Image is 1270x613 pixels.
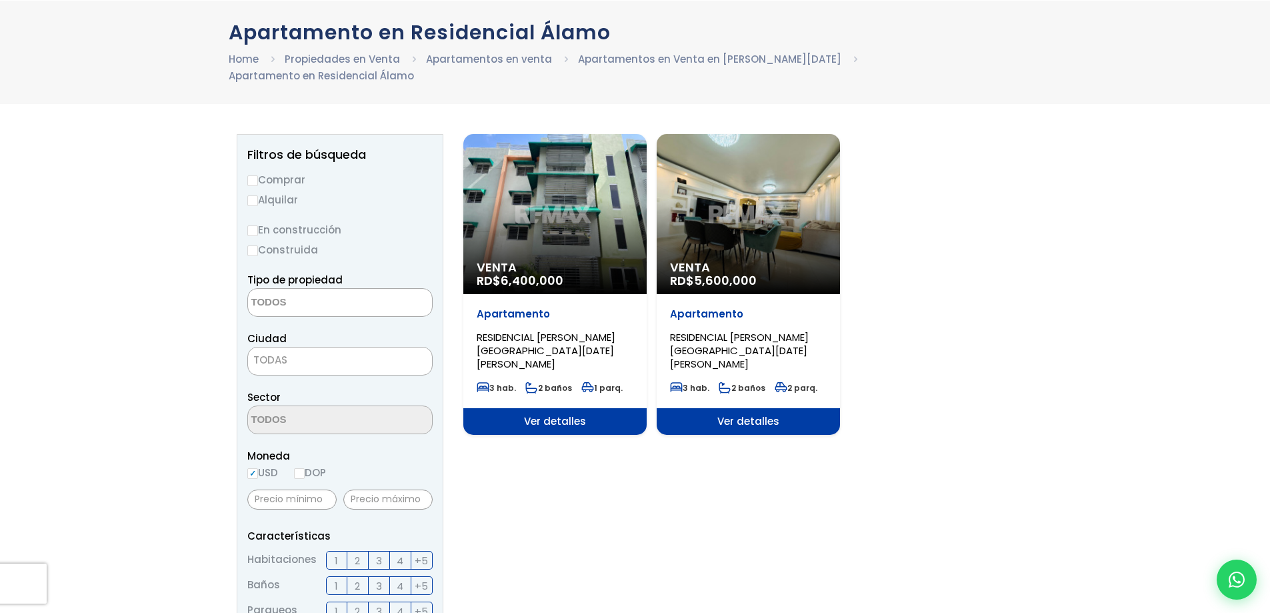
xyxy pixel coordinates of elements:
a: Venta RD$5,600,000 Apartamento RESIDENCIAL [PERSON_NAME][GEOGRAPHIC_DATA][DATE][PERSON_NAME] 3 ha... [657,134,840,435]
span: TODAS [248,351,432,370]
span: Habitaciones [247,551,317,570]
label: Alquilar [247,191,433,208]
span: Moneda [247,448,433,464]
span: +5 [415,578,428,594]
h1: Apartamento en Residencial Álamo [229,21,1042,44]
p: Apartamento [670,308,827,321]
span: 2 parq. [775,382,817,394]
label: Construida [247,241,433,258]
span: Baños [247,576,280,595]
span: 2 [355,552,360,569]
span: 3 hab. [477,382,516,394]
input: DOP [294,468,305,479]
span: 2 [355,578,360,594]
a: Venta RD$6,400,000 Apartamento RESIDENCIAL [PERSON_NAME][GEOGRAPHIC_DATA][DATE][PERSON_NAME] 3 ha... [463,134,647,435]
span: Venta [477,261,633,274]
a: Home [229,52,259,66]
span: +5 [415,552,428,569]
span: RESIDENCIAL [PERSON_NAME][GEOGRAPHIC_DATA][DATE][PERSON_NAME] [670,330,809,371]
p: Características [247,528,433,544]
span: RD$ [477,272,563,289]
span: 1 [335,552,338,569]
span: 4 [397,578,403,594]
h2: Filtros de búsqueda [247,148,433,161]
span: 1 [335,578,338,594]
span: Venta [670,261,827,274]
span: RESIDENCIAL [PERSON_NAME][GEOGRAPHIC_DATA][DATE][PERSON_NAME] [477,330,615,371]
span: RD$ [670,272,757,289]
span: TODAS [253,353,287,367]
input: USD [247,468,258,479]
a: Apartamentos en Venta en [PERSON_NAME][DATE] [578,52,841,66]
a: Apartamentos en venta [426,52,552,66]
span: 1 parq. [581,382,623,394]
span: Ver detalles [463,408,647,435]
p: Apartamento [477,308,633,321]
span: 3 hab. [670,382,709,394]
span: 4 [397,552,403,569]
input: Precio máximo [343,490,433,510]
span: Sector [247,390,281,404]
input: Construida [247,245,258,256]
input: En construcción [247,225,258,236]
input: Precio mínimo [247,490,337,510]
span: 2 baños [525,382,572,394]
label: Comprar [247,171,433,188]
span: Ver detalles [657,408,840,435]
span: 3 [376,552,382,569]
textarea: Search [248,289,377,318]
span: 5,600,000 [694,272,757,289]
textarea: Search [248,406,377,435]
span: Tipo de propiedad [247,273,343,287]
input: Comprar [247,175,258,186]
span: Ciudad [247,332,287,346]
label: DOP [294,464,326,481]
span: 2 baños [719,382,765,394]
input: Alquilar [247,195,258,206]
span: 3 [376,578,382,594]
label: USD [247,464,278,481]
li: Apartamento en Residencial Álamo [229,67,414,84]
span: 6,400,000 [501,272,563,289]
label: En construcción [247,221,433,238]
a: Propiedades en Venta [285,52,400,66]
span: TODAS [247,347,433,376]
